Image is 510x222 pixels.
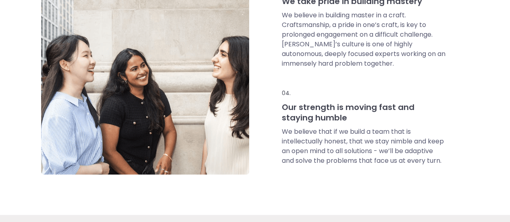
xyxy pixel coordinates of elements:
[281,127,445,165] p: We believe that if we build a team that is intellectually honest, that we stay nimble and keep an...
[281,89,445,98] p: 04.
[281,10,445,68] p: We believe in building master in a craft. Craftsmanship, a pride in one’s craft, is key to prolon...
[281,102,445,122] h3: Our strength is moving fast and staying humble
